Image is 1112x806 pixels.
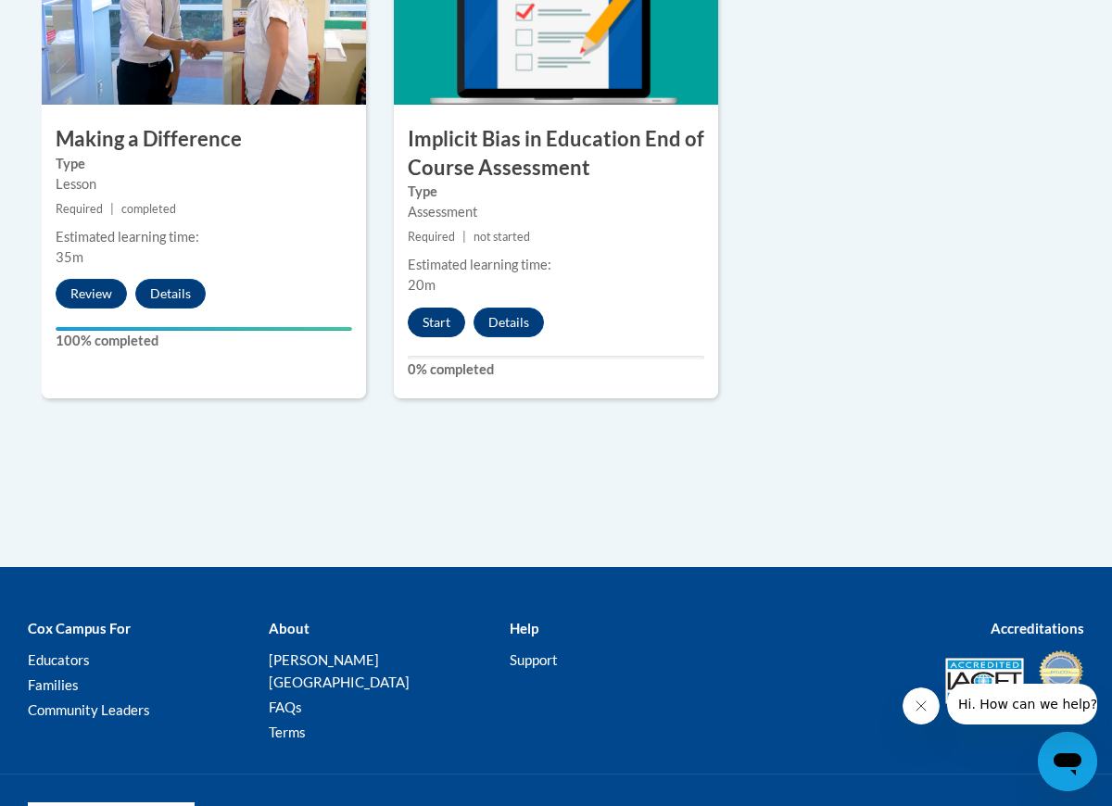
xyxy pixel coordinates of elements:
a: Families [28,676,79,693]
span: 35m [56,249,83,265]
span: | [110,202,114,216]
label: Type [408,182,704,202]
b: About [269,620,310,636]
a: Educators [28,651,90,668]
span: not started [474,230,530,244]
a: FAQs [269,699,302,715]
iframe: Close message [903,687,940,724]
button: Review [56,279,127,309]
div: Estimated learning time: [56,227,352,247]
h3: Making a Difference [42,125,366,154]
a: Community Leaders [28,701,150,718]
a: [PERSON_NAME][GEOGRAPHIC_DATA] [269,651,410,690]
iframe: Button to launch messaging window [1038,732,1097,791]
span: completed [121,202,176,216]
span: Required [56,202,103,216]
img: Accredited IACET® Provider [945,658,1024,704]
h3: Implicit Bias in Education End of Course Assessment [394,125,718,183]
button: Details [474,308,544,337]
div: Lesson [56,174,352,195]
span: 20m [408,277,436,293]
b: Cox Campus For [28,620,131,636]
div: Your progress [56,327,352,331]
iframe: Message from company [947,684,1097,724]
b: Help [510,620,538,636]
label: Type [56,154,352,174]
a: Terms [269,724,306,740]
b: Accreditations [991,620,1084,636]
span: Required [408,230,455,244]
img: IDA® Accredited [1038,649,1084,713]
button: Details [135,279,206,309]
div: Assessment [408,202,704,222]
div: Estimated learning time: [408,255,704,275]
button: Start [408,308,465,337]
span: | [462,230,466,244]
label: 100% completed [56,331,352,351]
a: Support [510,651,558,668]
label: 0% completed [408,359,704,380]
